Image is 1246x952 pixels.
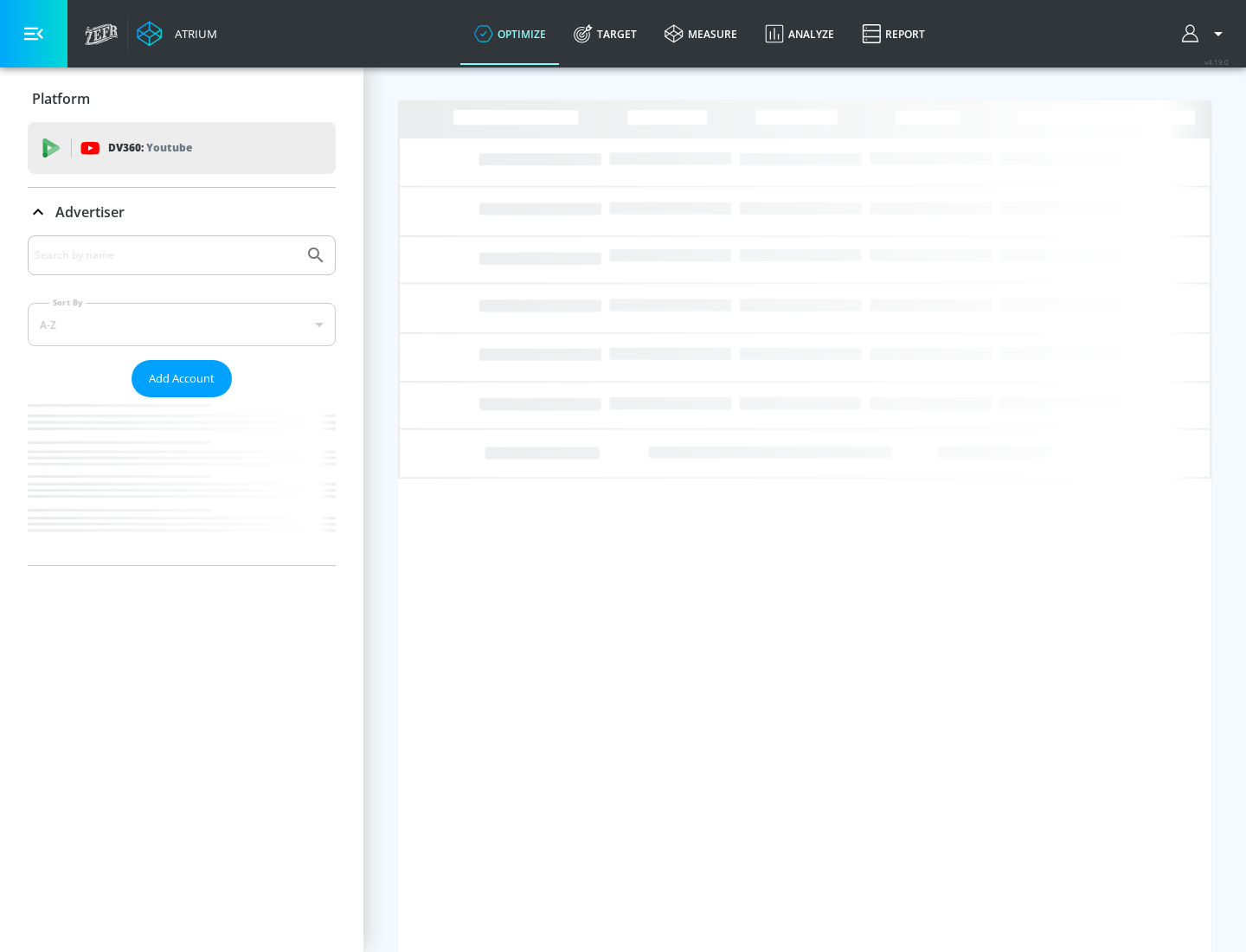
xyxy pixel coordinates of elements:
div: A-Z [28,303,336,346]
div: Advertiser [28,188,336,236]
label: Sort By [49,297,87,308]
a: Atrium [137,21,217,47]
nav: list of Advertiser [28,397,336,565]
a: Target [560,3,651,65]
a: measure [651,3,751,65]
a: Report [848,3,939,65]
div: Platform [28,74,336,123]
a: Analyze [751,3,848,65]
a: optimize [460,3,560,65]
p: Advertiser [55,203,125,222]
span: Add Account [149,369,215,389]
p: Youtube [146,138,192,157]
div: Atrium [168,26,217,42]
div: Advertiser [28,235,336,565]
p: DV360: [108,138,192,158]
div: DV360: Youtube [28,122,336,174]
button: Add Account [132,360,232,397]
span: v 4.19.0 [1204,57,1229,67]
p: Platform [32,89,90,108]
input: Search by name [35,244,297,267]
